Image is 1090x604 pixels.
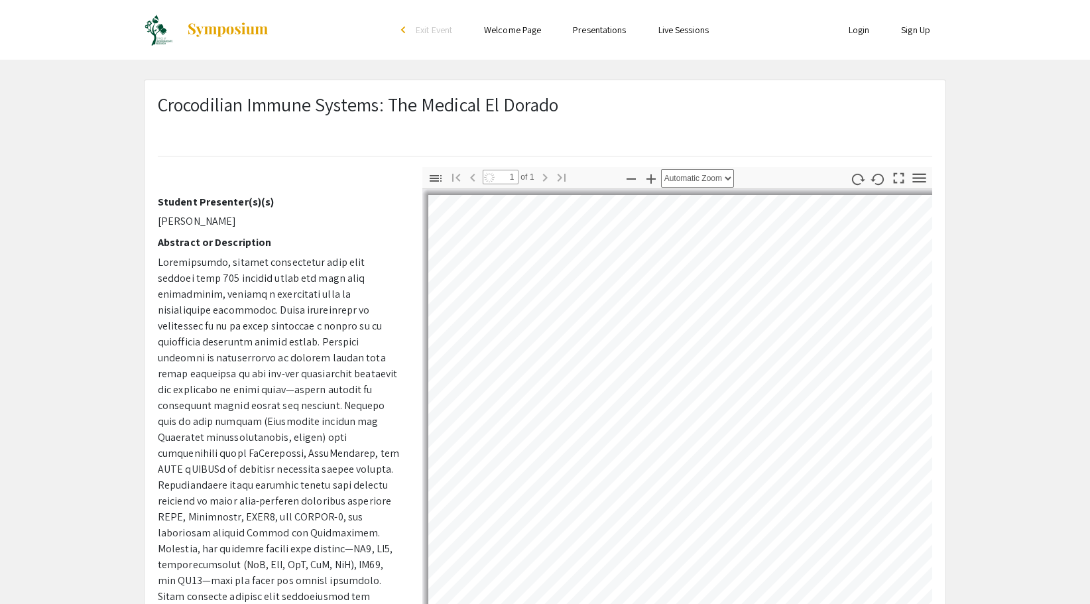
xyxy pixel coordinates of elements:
h2: Student Presenter(s)(s) [158,196,402,208]
button: Next Page [534,168,556,187]
input: Page [483,170,518,184]
select: Zoom [661,169,734,188]
button: Rotate Counterclockwise [867,169,890,188]
button: Tools [908,169,931,188]
button: Go to Last Page [550,168,573,187]
p: [PERSON_NAME] [158,213,402,229]
span: Exit Event [416,24,452,36]
img: Summer Research Symposium 2025 [144,13,173,46]
h2: Abstract or Description [158,236,402,249]
button: Go to First Page [445,168,467,187]
a: Welcome Page [484,24,541,36]
a: Presentations [573,24,626,36]
div: arrow_back_ios [401,26,409,34]
button: Switch to Presentation Mode [888,167,910,186]
a: Login [849,24,870,36]
button: Zoom Out [620,169,642,188]
h3: Crocodilian Immune Systems: The Medical El Dorado [158,93,558,116]
a: Summer Research Symposium 2025 [144,13,269,46]
button: Toggle Sidebar [424,169,447,188]
button: Rotate Clockwise [847,169,869,188]
a: Live Sessions [658,24,709,36]
span: of 1 [518,170,534,184]
button: Zoom In [640,169,662,188]
button: Previous Page [461,168,484,187]
img: Symposium by ForagerOne [186,22,269,38]
a: Sign Up [901,24,930,36]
